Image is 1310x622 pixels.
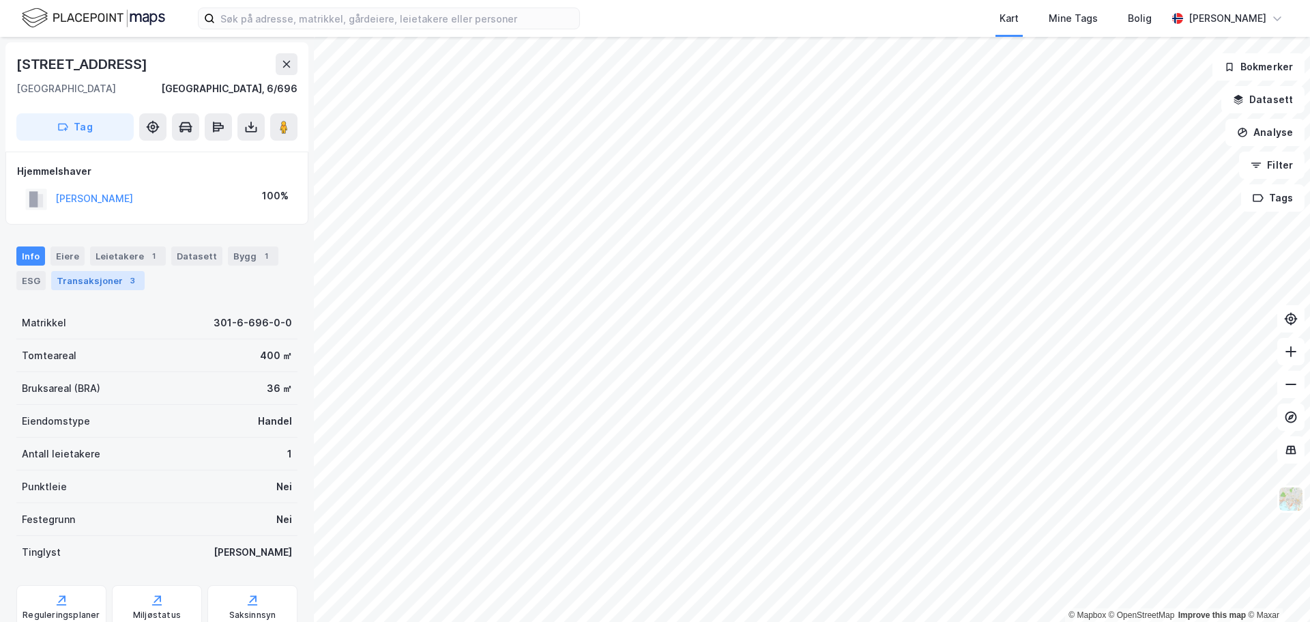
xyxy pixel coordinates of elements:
div: Leietakere [90,246,166,266]
div: Eiendomstype [22,413,90,429]
div: Nei [276,479,292,495]
div: Info [16,246,45,266]
div: Matrikkel [22,315,66,331]
div: Bolig [1128,10,1152,27]
div: Datasett [171,246,222,266]
div: Mine Tags [1049,10,1098,27]
a: Mapbox [1068,610,1106,620]
div: [PERSON_NAME] [214,544,292,561]
button: Tag [16,113,134,141]
div: Punktleie [22,479,67,495]
button: Datasett [1221,86,1305,113]
div: 1 [287,446,292,462]
div: [GEOGRAPHIC_DATA], 6/696 [161,81,297,97]
img: Z [1278,486,1304,512]
div: Miljøstatus [133,610,181,621]
div: 36 ㎡ [267,380,292,397]
div: Transaksjoner [51,271,145,290]
div: Tomteareal [22,348,76,364]
div: Bruksareal (BRA) [22,380,100,397]
div: Handel [258,413,292,429]
a: OpenStreetMap [1109,610,1175,620]
div: Kontrollprogram for chat [1242,556,1310,622]
input: Søk på adresse, matrikkel, gårdeiere, leietakere eller personer [215,8,579,29]
div: 301-6-696-0-0 [214,315,292,331]
div: Tinglyst [22,544,61,561]
div: Hjemmelshaver [17,163,297,180]
div: [GEOGRAPHIC_DATA] [16,81,116,97]
div: Bygg [228,246,278,266]
div: ESG [16,271,46,290]
div: [STREET_ADDRESS] [16,53,150,75]
div: 400 ㎡ [260,348,292,364]
button: Analyse [1225,119,1305,146]
div: [PERSON_NAME] [1189,10,1266,27]
button: Tags [1241,184,1305,212]
div: Festegrunn [22,511,75,528]
div: 1 [147,249,160,263]
div: Saksinnsyn [229,610,276,621]
div: 1 [259,249,273,263]
img: logo.f888ab2527a4732fd821a326f86c7f29.svg [22,6,165,30]
iframe: Chat Widget [1242,556,1310,622]
button: Filter [1239,152,1305,179]
div: Kart [1000,10,1019,27]
button: Bokmerker [1212,53,1305,81]
div: Eiere [50,246,85,266]
div: 100% [262,188,289,204]
div: Nei [276,511,292,528]
a: Improve this map [1178,610,1246,620]
div: Reguleringsplaner [23,610,100,621]
div: 3 [126,274,139,287]
div: Antall leietakere [22,446,100,462]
